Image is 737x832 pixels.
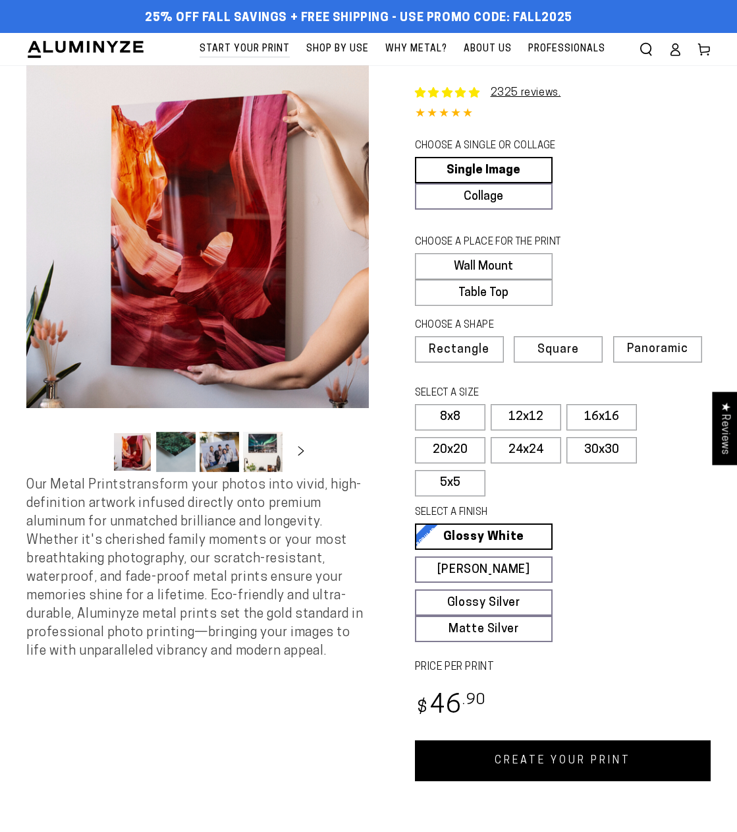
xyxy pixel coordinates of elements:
[415,139,587,154] legend: CHOOSE A SINGLE OR COLLAGE
[566,437,637,463] label: 30x30
[566,404,637,431] label: 16x16
[415,253,553,280] label: Wall Mount
[113,432,152,472] button: Load image 1 in gallery view
[415,157,553,183] a: Single Image
[200,41,290,57] span: Start Your Print
[491,437,561,463] label: 24x24
[145,11,572,26] span: 25% off FALL Savings + Free Shipping - Use Promo Code: FALL2025
[243,432,283,472] button: Load image 4 in gallery view
[415,660,711,675] label: PRICE PER PRINT
[26,65,369,476] media-gallery: Gallery Viewer
[156,432,196,472] button: Load image 2 in gallery view
[632,35,661,64] summary: Search our site
[80,437,109,466] button: Slide left
[522,33,612,65] a: Professionals
[415,404,485,431] label: 8x8
[528,41,605,57] span: Professionals
[491,88,561,98] a: 2325 reviews.
[306,41,369,57] span: Shop By Use
[287,437,315,466] button: Slide right
[415,105,711,124] div: 4.85 out of 5.0 stars
[415,437,485,463] label: 20x20
[300,33,375,65] a: Shop By Use
[193,33,296,65] a: Start Your Print
[415,740,711,781] a: CREATE YOUR PRINT
[415,318,587,333] legend: CHOOSE A SHAPE
[457,33,518,65] a: About Us
[415,556,553,583] a: [PERSON_NAME]
[491,404,561,431] label: 12x12
[26,479,364,658] span: Our Metal Prints transform your photos into vivid, high-definition artwork infused directly onto ...
[415,694,487,719] bdi: 46
[537,344,579,356] span: Square
[385,41,447,57] span: Why Metal?
[415,589,553,616] a: Glossy Silver
[415,280,553,306] label: Table Top
[429,344,489,356] span: Rectangle
[26,40,145,59] img: Aluminyze
[415,616,553,642] a: Matte Silver
[417,699,428,717] span: $
[712,392,737,465] div: Click to open Judge.me floating reviews tab
[415,506,587,520] legend: SELECT A FINISH
[415,386,587,401] legend: SELECT A SIZE
[415,523,553,550] a: Glossy White
[464,41,512,57] span: About Us
[200,432,239,472] button: Load image 3 in gallery view
[415,470,485,496] label: 5x5
[415,235,587,250] legend: CHOOSE A PLACE FOR THE PRINT
[462,693,486,708] sup: .90
[415,183,553,210] a: Collage
[379,33,454,65] a: Why Metal?
[627,343,688,355] span: Panoramic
